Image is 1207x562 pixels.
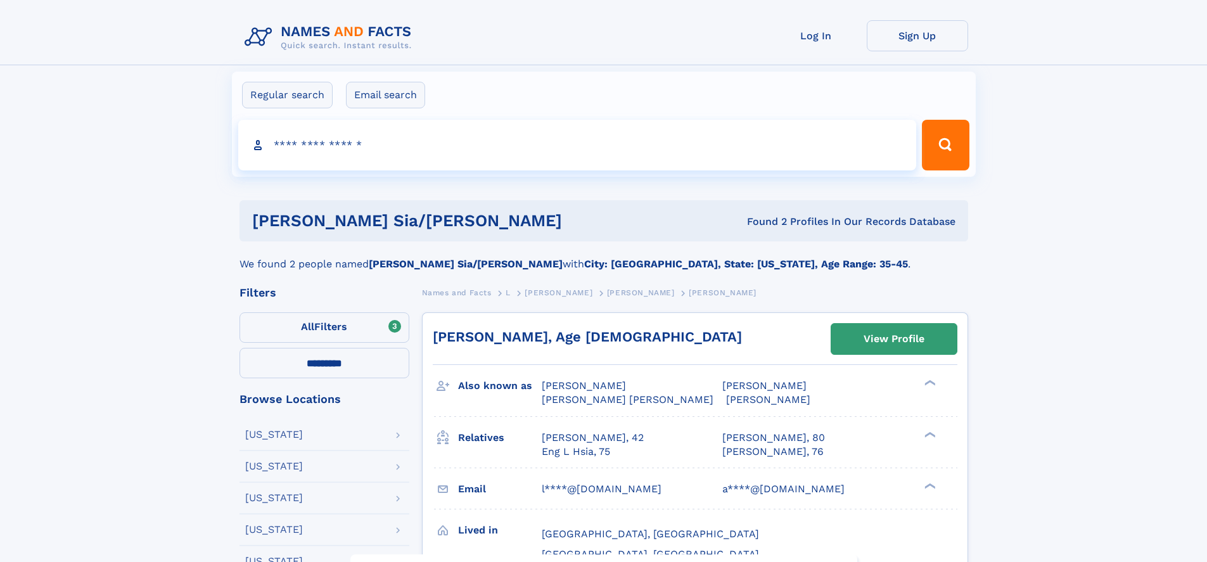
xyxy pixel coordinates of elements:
div: We found 2 people named with . [239,241,968,272]
div: View Profile [864,324,924,354]
a: Names and Facts [422,284,492,300]
b: City: [GEOGRAPHIC_DATA], State: [US_STATE], Age Range: 35-45 [584,258,908,270]
h1: [PERSON_NAME] sia/[PERSON_NAME] [252,213,655,229]
div: ❯ [921,430,936,438]
span: [PERSON_NAME] [689,288,757,297]
div: Browse Locations [239,393,409,405]
span: [PERSON_NAME] [722,380,807,392]
label: Filters [239,312,409,343]
div: [US_STATE] [245,493,303,503]
input: search input [238,120,917,170]
div: [US_STATE] [245,461,303,471]
div: ❯ [921,482,936,490]
a: View Profile [831,324,957,354]
b: [PERSON_NAME] Sia/[PERSON_NAME] [369,258,563,270]
span: [PERSON_NAME] [525,288,592,297]
div: Found 2 Profiles In Our Records Database [655,215,955,229]
img: Logo Names and Facts [239,20,422,54]
div: Filters [239,287,409,298]
a: [PERSON_NAME], 42 [542,431,644,445]
span: [GEOGRAPHIC_DATA], [GEOGRAPHIC_DATA] [542,528,759,540]
div: ❯ [921,379,936,387]
div: [US_STATE] [245,525,303,535]
a: Sign Up [867,20,968,51]
a: Eng L Hsia, 75 [542,445,610,459]
span: [PERSON_NAME] [726,393,810,406]
span: L [506,288,511,297]
h3: Email [458,478,542,500]
a: Log In [765,20,867,51]
h3: Relatives [458,427,542,449]
span: [GEOGRAPHIC_DATA], [GEOGRAPHIC_DATA] [542,548,759,560]
span: All [301,321,314,333]
div: [US_STATE] [245,430,303,440]
a: L [506,284,511,300]
h3: Lived in [458,520,542,541]
a: [PERSON_NAME] [525,284,592,300]
a: [PERSON_NAME], 76 [722,445,824,459]
a: [PERSON_NAME] [607,284,675,300]
span: [PERSON_NAME] [PERSON_NAME] [542,393,713,406]
h3: Also known as [458,375,542,397]
label: Regular search [242,82,333,108]
button: Search Button [922,120,969,170]
a: [PERSON_NAME], 80 [722,431,825,445]
a: [PERSON_NAME], Age [DEMOGRAPHIC_DATA] [433,329,742,345]
span: [PERSON_NAME] [607,288,675,297]
label: Email search [346,82,425,108]
span: [PERSON_NAME] [542,380,626,392]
